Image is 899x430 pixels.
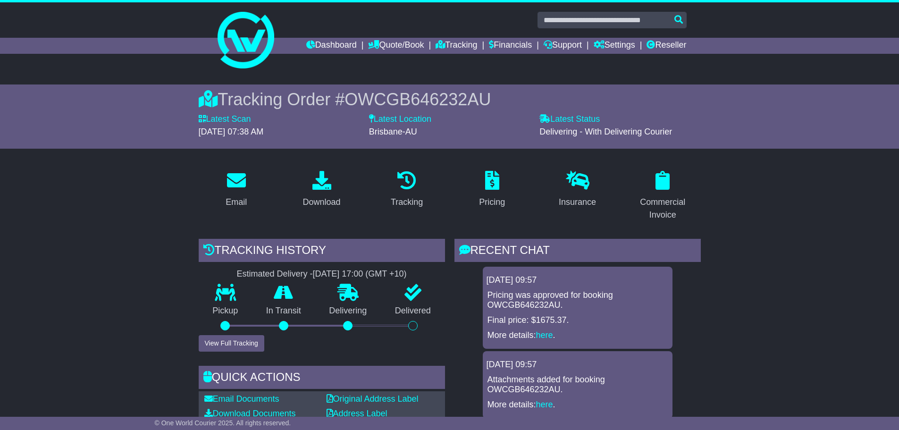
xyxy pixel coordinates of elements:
[487,275,669,286] div: [DATE] 09:57
[536,330,553,340] a: here
[381,306,445,316] p: Delivered
[536,400,553,409] a: here
[539,114,600,125] label: Latest Status
[369,114,431,125] label: Latest Location
[327,409,387,418] a: Address Label
[199,269,445,279] div: Estimated Delivery -
[226,196,247,209] div: Email
[559,196,596,209] div: Insurance
[631,196,695,221] div: Commercial Invoice
[313,269,407,279] div: [DATE] 17:00 (GMT +10)
[487,330,668,341] p: More details: .
[199,114,251,125] label: Latest Scan
[204,409,296,418] a: Download Documents
[544,38,582,54] a: Support
[487,360,669,370] div: [DATE] 09:57
[385,168,429,212] a: Tracking
[155,419,291,427] span: © One World Courier 2025. All rights reserved.
[553,168,602,212] a: Insurance
[199,335,264,352] button: View Full Tracking
[199,366,445,391] div: Quick Actions
[454,239,701,264] div: RECENT CHAT
[199,89,701,110] div: Tracking Order #
[199,306,252,316] p: Pickup
[252,306,315,316] p: In Transit
[436,38,477,54] a: Tracking
[344,90,491,109] span: OWCGB646232AU
[204,394,279,404] a: Email Documents
[479,196,505,209] div: Pricing
[296,168,346,212] a: Download
[489,38,532,54] a: Financials
[302,196,340,209] div: Download
[487,375,668,395] p: Attachments added for booking OWCGB646232AU.
[539,127,672,136] span: Delivering - With Delivering Courier
[594,38,635,54] a: Settings
[199,239,445,264] div: Tracking history
[391,196,423,209] div: Tracking
[327,394,419,404] a: Original Address Label
[647,38,686,54] a: Reseller
[219,168,253,212] a: Email
[487,290,668,311] p: Pricing was approved for booking OWCGB646232AU.
[625,168,701,225] a: Commercial Invoice
[306,38,357,54] a: Dashboard
[473,168,511,212] a: Pricing
[368,38,424,54] a: Quote/Book
[199,127,264,136] span: [DATE] 07:38 AM
[315,306,381,316] p: Delivering
[487,315,668,326] p: Final price: $1675.37.
[369,127,417,136] span: Brisbane-AU
[487,400,668,410] p: More details: .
